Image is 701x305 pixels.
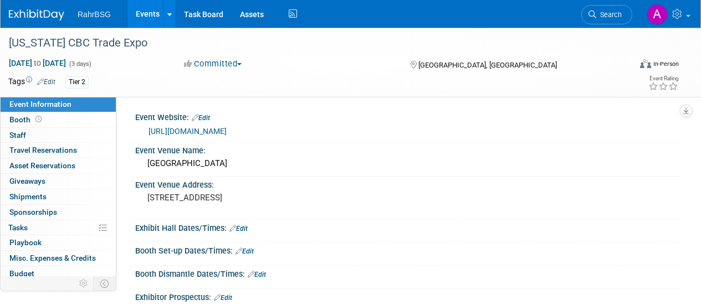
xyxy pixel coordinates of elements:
[9,238,42,247] span: Playbook
[9,208,57,216] span: Sponsorships
[1,158,116,173] a: Asset Reservations
[1,97,116,112] a: Event Information
[1,235,116,250] a: Playbook
[648,76,678,81] div: Event Rating
[147,193,350,203] pre: [STREET_ADDRESS]
[9,115,44,124] span: Booth
[9,192,47,201] span: Shipments
[135,289,679,303] div: Exhibitor Prospectus:
[135,220,679,234] div: Exhibit Hall Dates/Times:
[248,271,266,278] a: Edit
[1,143,116,158] a: Travel Reservations
[135,177,679,190] div: Event Venue Address:
[33,115,44,123] span: Booth not reserved yet
[65,76,89,88] div: Tier 2
[9,161,75,170] span: Asset Reservations
[1,266,116,281] a: Budget
[214,294,232,302] a: Edit
[229,225,248,232] a: Edit
[1,174,116,189] a: Giveaways
[581,58,679,74] div: Event Format
[9,146,77,154] span: Travel Reservations
[32,59,43,68] span: to
[9,254,96,262] span: Misc. Expenses & Credits
[8,76,55,89] td: Tags
[1,205,116,220] a: Sponsorships
[74,276,94,291] td: Personalize Event Tab Strip
[653,60,679,68] div: In-Person
[135,142,679,156] div: Event Venue Name:
[149,127,227,136] a: [URL][DOMAIN_NAME]
[192,114,210,122] a: Edit
[8,58,66,68] span: [DATE] [DATE]
[9,9,64,20] img: ExhibitDay
[9,131,26,139] span: Staff
[5,33,622,53] div: [US_STATE] CBC Trade Expo
[581,5,632,24] a: Search
[9,177,45,185] span: Giveaways
[647,4,668,25] img: Ashley Grotewold
[37,78,55,86] a: Edit
[135,109,679,123] div: Event Website:
[418,61,557,69] span: [GEOGRAPHIC_DATA], [GEOGRAPHIC_DATA]
[68,60,91,68] span: (3 days)
[9,269,34,278] span: Budget
[78,10,111,19] span: RahrBSG
[9,100,71,108] span: Event Information
[94,276,116,291] td: Toggle Event Tabs
[596,11,622,19] span: Search
[8,223,28,232] span: Tasks
[1,251,116,266] a: Misc. Expenses & Credits
[236,247,254,255] a: Edit
[180,58,246,70] button: Committed
[135,266,679,280] div: Booth Dismantle Dates/Times:
[135,242,679,257] div: Booth Set-up Dates/Times:
[144,155,671,172] div: [GEOGRAPHIC_DATA]
[640,59,651,68] img: Format-Inperson.png
[1,220,116,235] a: Tasks
[1,128,116,143] a: Staff
[1,112,116,127] a: Booth
[1,189,116,204] a: Shipments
